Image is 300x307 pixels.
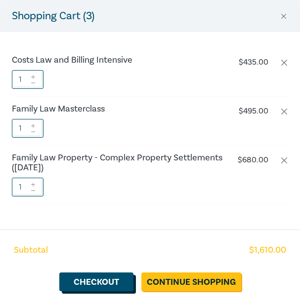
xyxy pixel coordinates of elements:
p: $ 495.00 [239,107,268,116]
button: Close [279,12,288,21]
p: $ 435.00 [239,58,268,67]
span: Subtotal [14,244,48,257]
p: $ 680.00 [238,155,268,165]
a: Checkout [59,272,133,291]
h5: Shopping Cart ( 3 ) [12,8,94,24]
input: 1 [12,70,43,89]
input: 1 [12,178,43,196]
a: Family Law Property - Complex Property Settlements ([DATE]) [12,153,234,173]
span: $ 1,610.00 [249,244,286,257]
input: 1 [12,119,43,138]
a: Continue Shopping [141,272,241,291]
a: Family Law Masterclass [12,104,234,114]
a: Costs Law and Billing Intensive [12,55,234,65]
